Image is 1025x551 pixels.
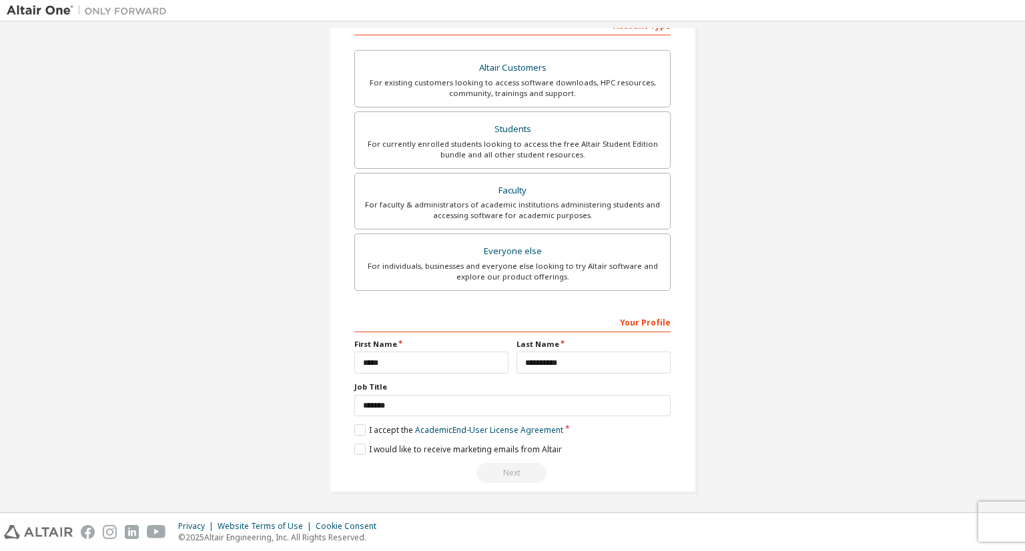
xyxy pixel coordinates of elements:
[81,525,95,539] img: facebook.svg
[4,525,73,539] img: altair_logo.svg
[218,521,316,532] div: Website Terms of Use
[178,532,384,543] p: © 2025 Altair Engineering, Inc. All Rights Reserved.
[354,339,508,350] label: First Name
[363,242,662,261] div: Everyone else
[354,424,563,436] label: I accept the
[363,181,662,200] div: Faculty
[363,59,662,77] div: Altair Customers
[354,311,671,332] div: Your Profile
[363,120,662,139] div: Students
[178,521,218,532] div: Privacy
[354,463,671,483] div: Read and acccept EULA to continue
[517,339,671,350] label: Last Name
[125,525,139,539] img: linkedin.svg
[363,199,662,221] div: For faculty & administrators of academic institutions administering students and accessing softwa...
[415,424,563,436] a: Academic End-User License Agreement
[363,261,662,282] div: For individuals, businesses and everyone else looking to try Altair software and explore our prod...
[354,382,671,392] label: Job Title
[354,444,562,455] label: I would like to receive marketing emails from Altair
[147,525,166,539] img: youtube.svg
[103,525,117,539] img: instagram.svg
[316,521,384,532] div: Cookie Consent
[363,139,662,160] div: For currently enrolled students looking to access the free Altair Student Edition bundle and all ...
[363,77,662,99] div: For existing customers looking to access software downloads, HPC resources, community, trainings ...
[7,4,174,17] img: Altair One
